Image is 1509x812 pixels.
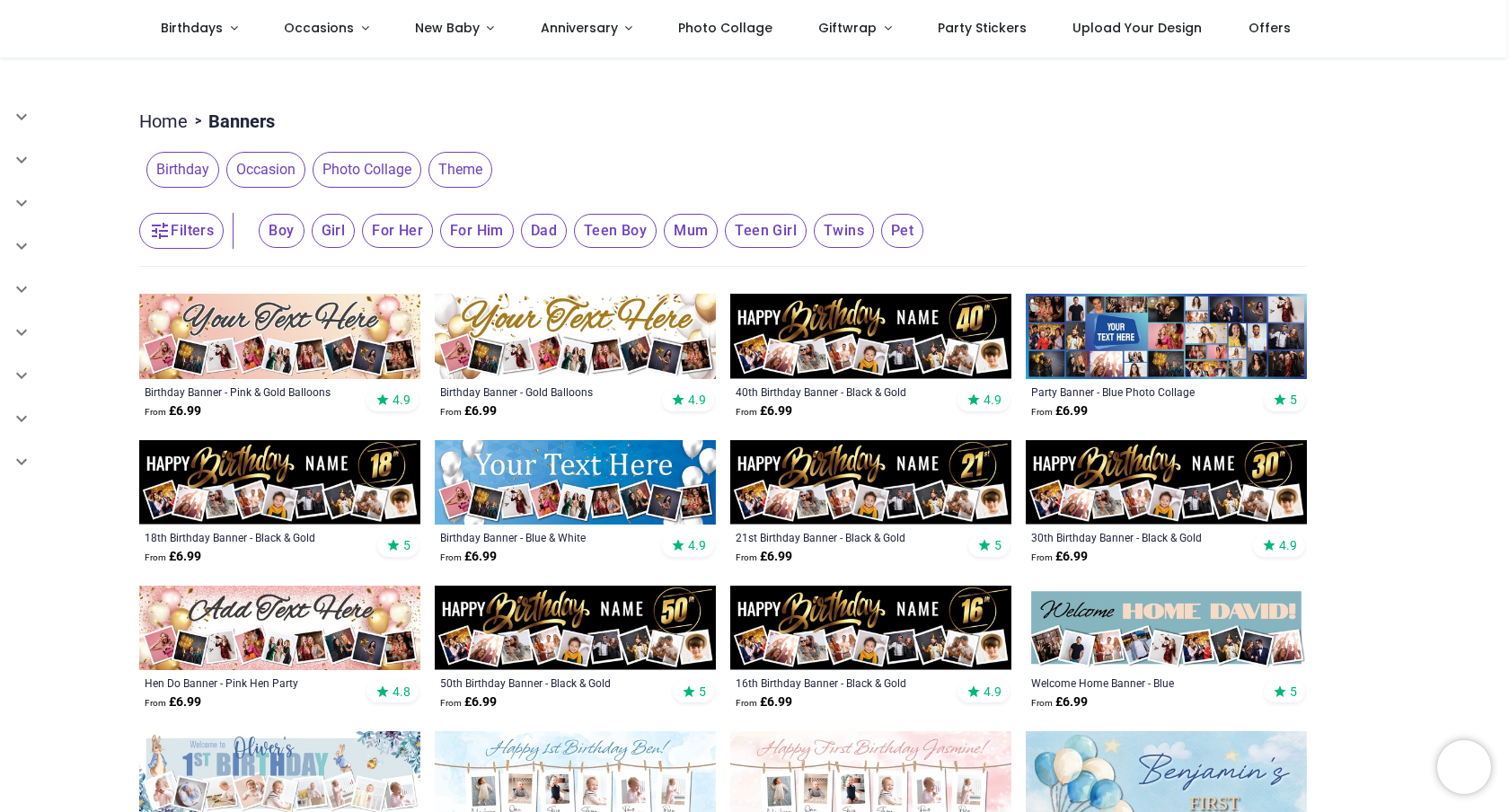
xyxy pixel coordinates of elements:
span: 4.8 [393,684,410,700]
span: 5 [403,537,410,553]
a: Party Banner - Blue Photo Collage [1031,384,1248,399]
span: From [736,698,757,708]
span: Giftwrap [818,19,877,37]
span: 4.9 [984,392,1002,408]
span: Anniversary [541,19,618,37]
span: From [440,552,462,562]
img: Personalised Party Banner - Blue Photo Collage - Custom Text & 30 Photo Upload [1026,294,1307,378]
li: Banners [188,109,275,134]
strong: £ 6.99 [440,548,497,566]
button: Theme [421,152,492,188]
strong: £ 6.99 [1031,693,1088,711]
img: Personalised Happy Birthday Banner - Blue & White - 9 Photo Upload [435,440,716,525]
span: From [1031,698,1053,708]
a: Welcome Home Banner - Blue [1031,675,1248,690]
a: Birthday Banner - Pink & Gold Balloons [145,384,361,399]
span: New Baby [415,19,480,37]
a: 40th Birthday Banner - Black & Gold [736,384,952,399]
strong: £ 6.99 [145,402,201,420]
span: From [1031,552,1053,562]
button: Filters [139,213,224,249]
span: From [145,407,166,417]
img: Personalised Welcome Home Banner - Blue - 9 Photo Upload [1026,586,1307,670]
span: 5 [1290,392,1297,408]
img: Personalised Happy Birthday Banner - Gold Balloons - 9 Photo Upload [435,294,716,378]
span: From [440,698,462,708]
span: Teen Girl [725,214,807,248]
span: Mum [664,214,718,248]
img: Personalised Happy 50th Birthday Banner - Black & Gold - Custom Name & 9 Photo Upload [435,586,716,670]
span: For Her [362,214,433,248]
a: Birthday Banner - Blue & White [440,530,657,544]
strong: £ 6.99 [736,693,792,711]
a: 21st Birthday Banner - Black & Gold [736,530,952,544]
span: Upload Your Design [1072,19,1202,37]
a: Birthday Banner - Gold Balloons [440,384,657,399]
a: Hen Do Banner - Pink Hen Party [145,675,361,690]
img: Personalised Happy 16th Birthday Banner - Black & Gold - Custom Name & 9 Photo Upload [730,586,1011,670]
a: 16th Birthday Banner - Black & Gold [736,675,952,690]
button: Birthday [139,152,219,188]
span: From [145,552,166,562]
strong: £ 6.99 [1031,548,1088,566]
a: 30th Birthday Banner - Black & Gold [1031,530,1248,544]
button: Photo Collage [305,152,421,188]
span: Occasions [284,19,354,37]
strong: £ 6.99 [440,693,497,711]
strong: £ 6.99 [440,402,497,420]
a: 50th Birthday Banner - Black & Gold [440,675,657,690]
span: Twins [814,214,874,248]
strong: £ 6.99 [736,402,792,420]
span: Photo Collage [678,19,772,37]
span: From [736,407,757,417]
span: Dad [521,214,567,248]
a: Home [139,109,188,134]
span: Theme [428,152,492,188]
span: 4.9 [984,684,1002,700]
span: Girl [312,214,356,248]
img: Personalised Happy Birthday Banner - Pink & Gold Balloons - 9 Photo Upload [139,294,420,378]
span: From [440,407,462,417]
img: Personalised Happy 40th Birthday Banner - Black & Gold - Custom Name & 9 Photo Upload [730,294,1011,378]
span: From [1031,407,1053,417]
span: Birthday [146,152,219,188]
span: For Him [440,214,514,248]
span: 5 [699,684,706,700]
span: 4.9 [688,392,706,408]
strong: £ 6.99 [1031,402,1088,420]
strong: £ 6.99 [145,693,201,711]
a: 18th Birthday Banner - Black & Gold [145,530,361,544]
img: Personalised Happy 30th Birthday Banner - Black & Gold - Custom Name & 9 Photo Upload [1026,440,1307,525]
span: Photo Collage [313,152,421,188]
span: 4.9 [393,392,410,408]
span: Offers [1249,19,1291,37]
span: 5 [994,537,1002,553]
span: From [145,698,166,708]
span: > [188,112,208,130]
span: Boy [259,214,304,248]
iframe: Brevo live chat [1437,740,1491,794]
span: Pet [881,214,923,248]
strong: £ 6.99 [145,548,201,566]
span: Birthdays [161,19,223,37]
button: Occasion [219,152,305,188]
span: Party Stickers [938,19,1027,37]
span: Occasion [226,152,305,188]
strong: £ 6.99 [736,548,792,566]
img: Personalised Hen Do Banner - Pink Hen Party - 9 Photo Upload [139,586,420,670]
span: Teen Boy [574,214,657,248]
img: Personalised Happy 18th Birthday Banner - Black & Gold - Custom Name & 9 Photo Upload [139,440,420,525]
span: 5 [1290,684,1297,700]
span: From [736,552,757,562]
span: 4.9 [688,537,706,553]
